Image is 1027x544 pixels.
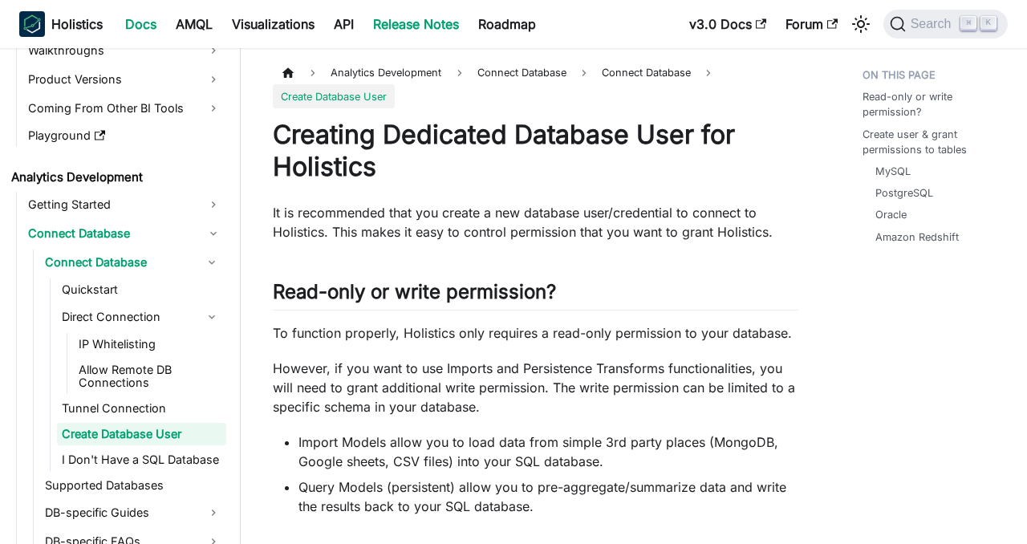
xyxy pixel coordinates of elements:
[273,280,798,311] h2: Read-only or write permission?
[273,323,798,343] p: To function properly, Holistics only requires a read-only permission to your database.
[273,119,798,183] h1: Creating Dedicated Database User for Holistics
[323,61,449,84] span: Analytics Development
[273,61,798,108] nav: Breadcrumbs
[363,11,469,37] a: Release Notes
[166,11,222,37] a: AMQL
[19,11,103,37] a: HolisticsHolistics
[883,10,1008,39] button: Search (Command+K)
[197,304,226,330] button: Collapse sidebar category 'Direct Connection'
[23,221,226,246] a: Connect Database
[51,14,103,34] b: Holistics
[273,84,395,108] span: Create Database User
[74,333,226,355] a: IP Whitelisting
[19,11,45,37] img: Holistics
[469,61,574,84] span: Connect Database
[23,192,226,217] a: Getting Started
[273,359,798,416] p: However, if you want to use Imports and Persistence Transforms functionalities, you will need to ...
[776,11,847,37] a: Forum
[23,124,226,147] a: Playground
[6,166,226,189] a: Analytics Development
[680,11,776,37] a: v3.0 Docs
[57,397,226,420] a: Tunnel Connection
[40,500,226,526] a: DB-specific Guides
[197,250,226,275] button: Collapse sidebar category 'Connect Database'
[23,38,226,63] a: Walkthroughs
[40,250,197,275] a: Connect Database
[863,89,1001,120] a: Read-only or write permission?
[273,61,303,84] a: Home page
[960,16,976,30] kbd: ⌘
[57,423,226,445] a: Create Database User
[40,474,226,497] a: Supported Databases
[222,11,324,37] a: Visualizations
[875,207,907,222] a: Oracle
[863,127,1001,157] a: Create user & grant permissions to tables
[906,17,961,31] span: Search
[602,67,691,79] span: Connect Database
[980,16,997,30] kbd: K
[298,432,798,471] li: Import Models allow you to load data from simple 3rd party places (MongoDB, Google sheets, CSV fi...
[116,11,166,37] a: Docs
[23,67,226,92] a: Product Versions
[324,11,363,37] a: API
[875,164,911,179] a: MySQL
[57,304,197,330] a: Direct Connection
[875,185,933,201] a: PostgreSQL
[57,449,226,471] a: I Don't Have a SQL Database
[273,203,798,242] p: It is recommended that you create a new database user/credential to connect to Holistics. This ma...
[848,11,874,37] button: Switch between dark and light mode (currently light mode)
[74,359,226,394] a: Allow Remote DB Connections
[469,11,546,37] a: Roadmap
[594,61,699,84] a: Connect Database
[298,477,798,516] li: Query Models (persistent) allow you to pre-aggregate/summarize data and write the results back to...
[875,229,959,245] a: Amazon Redshift
[57,278,226,301] a: Quickstart
[23,95,226,121] a: Coming From Other BI Tools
